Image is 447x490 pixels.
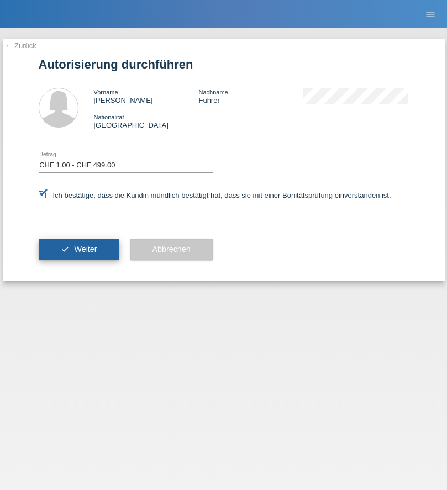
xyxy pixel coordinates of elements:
a: menu [419,10,441,17]
div: Fuhrer [198,88,303,104]
i: check [61,245,70,254]
button: Abbrechen [130,239,213,260]
h1: Autorisierung durchführen [39,57,409,71]
span: Nachname [198,89,228,96]
span: Weiter [74,245,97,254]
div: [GEOGRAPHIC_DATA] [94,113,199,129]
span: Vorname [94,89,118,96]
a: ← Zurück [6,41,36,50]
span: Abbrechen [152,245,191,254]
i: menu [425,9,436,20]
button: check Weiter [39,239,119,260]
span: Nationalität [94,114,124,120]
div: [PERSON_NAME] [94,88,199,104]
label: Ich bestätige, dass die Kundin mündlich bestätigt hat, dass sie mit einer Bonitätsprüfung einvers... [39,191,391,199]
